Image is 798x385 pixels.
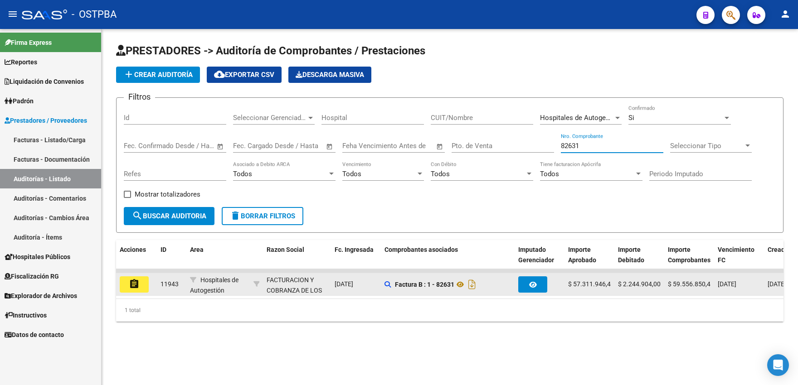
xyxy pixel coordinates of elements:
datatable-header-cell: Importe Comprobantes [664,240,714,280]
span: Importe Aprobado [568,246,596,264]
h3: Filtros [124,91,155,103]
span: Comprobantes asociados [384,246,458,253]
input: End date [271,142,315,150]
span: Acciones [120,246,146,253]
datatable-header-cell: Razon Social [263,240,331,280]
datatable-header-cell: Importe Debitado [614,240,664,280]
span: Liquidación de Convenios [5,77,84,87]
button: Open calendar [435,141,445,152]
span: Vencimiento FC [718,246,754,264]
span: [DATE] [335,280,353,288]
i: Descargar documento [466,277,478,292]
span: Prestadores / Proveedores [5,115,87,125]
span: Reportes [5,57,37,67]
span: Fc. Ingresada [335,246,374,253]
strong: Factura B : 1 - 82631 [395,281,454,288]
button: Borrar Filtros [222,207,303,225]
span: Explorador de Archivos [5,291,77,301]
datatable-header-cell: Imputado Gerenciador [515,240,564,280]
span: $ 59.556.850,43 [668,280,714,288]
span: - OSTPBA [72,5,117,24]
span: Creado [768,246,788,253]
span: Importe Debitado [618,246,644,264]
span: Exportar CSV [214,71,274,79]
datatable-header-cell: Vencimiento FC [714,240,764,280]
mat-icon: assignment [129,279,140,289]
span: PRESTADORES -> Auditoría de Comprobantes / Prestaciones [116,44,425,57]
span: Todos [342,170,361,178]
span: Buscar Auditoria [132,212,206,220]
span: Borrar Filtros [230,212,295,220]
datatable-header-cell: Fc. Ingresada [331,240,381,280]
span: Padrón [5,96,34,106]
span: Mostrar totalizadores [135,189,200,200]
span: $ 57.311.946,43 [568,280,614,288]
datatable-header-cell: Area [186,240,250,280]
span: Imputado Gerenciador [518,246,554,264]
span: Area [190,246,204,253]
input: Start date [124,142,153,150]
div: FACTURACION Y COBRANZA DE LOS EFECTORES PUBLICOS S.E. [267,275,327,316]
mat-icon: menu [7,9,18,19]
span: [DATE] [768,280,786,288]
datatable-header-cell: Comprobantes asociados [381,240,515,280]
span: 11943 [161,280,179,288]
div: 1 total [116,299,783,322]
span: ID [161,246,166,253]
input: End date [161,142,205,150]
div: Open Intercom Messenger [767,354,789,376]
button: Crear Auditoría [116,67,200,83]
mat-icon: cloud_download [214,69,225,80]
span: Si [628,114,634,122]
button: Open calendar [325,141,335,152]
span: Seleccionar Tipo [670,142,744,150]
span: Hospitales de Autogestión [540,114,621,122]
app-download-masive: Descarga masiva de comprobantes (adjuntos) [288,67,371,83]
button: Open calendar [215,141,226,152]
button: Buscar Auditoria [124,207,214,225]
span: Datos de contacto [5,330,64,340]
datatable-header-cell: ID [157,240,186,280]
span: $ 2.244.904,00 [618,280,661,288]
mat-icon: person [780,9,791,19]
mat-icon: search [132,210,143,221]
span: Hospitales Públicos [5,252,70,262]
span: Fiscalización RG [5,271,59,281]
datatable-header-cell: Importe Aprobado [564,240,614,280]
span: Razon Social [267,246,304,253]
div: - 30715497456 [267,275,327,294]
button: Exportar CSV [207,67,282,83]
input: Start date [233,142,263,150]
span: Todos [233,170,252,178]
span: Descarga Masiva [296,71,364,79]
span: Seleccionar Gerenciador [233,114,307,122]
span: [DATE] [718,280,736,288]
span: Firma Express [5,38,52,48]
datatable-header-cell: Acciones [116,240,157,280]
button: Descarga Masiva [288,67,371,83]
span: Todos [431,170,450,178]
mat-icon: delete [230,210,241,221]
span: Hospitales de Autogestión [190,276,238,294]
span: Todos [540,170,559,178]
span: Crear Auditoría [123,71,193,79]
span: Importe Comprobantes [668,246,710,264]
mat-icon: add [123,69,134,80]
span: Instructivos [5,310,47,320]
